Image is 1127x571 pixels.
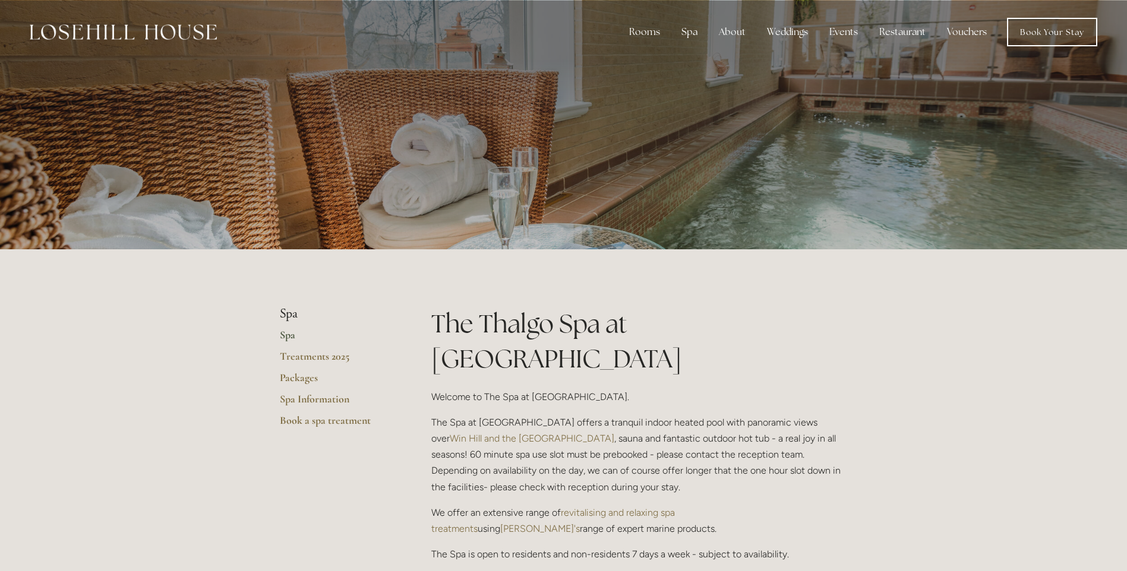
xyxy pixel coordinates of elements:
[431,389,848,405] p: Welcome to The Spa at [GEOGRAPHIC_DATA].
[620,20,670,44] div: Rooms
[870,20,935,44] div: Restaurant
[280,306,393,322] li: Spa
[431,505,848,537] p: We offer an extensive range of using range of expert marine products.
[280,414,393,435] a: Book a spa treatment
[672,20,707,44] div: Spa
[30,24,217,40] img: Losehill House
[280,392,393,414] a: Spa Information
[431,306,848,376] h1: The Thalgo Spa at [GEOGRAPHIC_DATA]
[709,20,755,44] div: About
[1007,18,1097,46] a: Book Your Stay
[450,433,614,444] a: Win Hill and the [GEOGRAPHIC_DATA]
[431,546,848,562] p: The Spa is open to residents and non-residents 7 days a week - subject to availability.
[431,414,848,495] p: The Spa at [GEOGRAPHIC_DATA] offers a tranquil indoor heated pool with panoramic views over , sau...
[280,371,393,392] a: Packages
[280,350,393,371] a: Treatments 2025
[757,20,817,44] div: Weddings
[820,20,867,44] div: Events
[280,328,393,350] a: Spa
[937,20,996,44] a: Vouchers
[500,523,580,534] a: [PERSON_NAME]'s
